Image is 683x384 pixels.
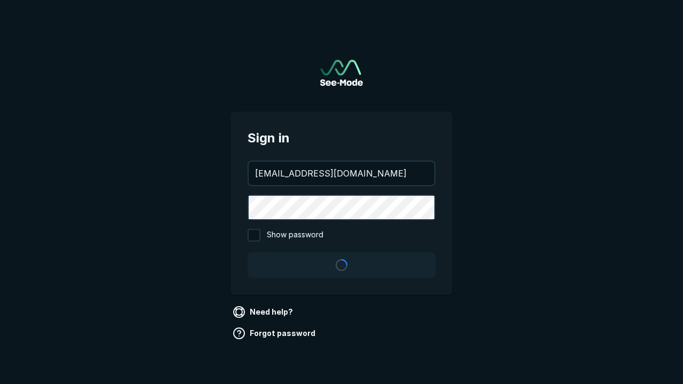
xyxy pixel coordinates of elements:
a: Need help? [231,303,297,321]
a: Forgot password [231,325,320,342]
input: your@email.com [249,162,434,185]
img: See-Mode Logo [320,60,363,86]
span: Sign in [248,129,435,148]
a: Go to sign in [320,60,363,86]
span: Show password [267,229,323,242]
